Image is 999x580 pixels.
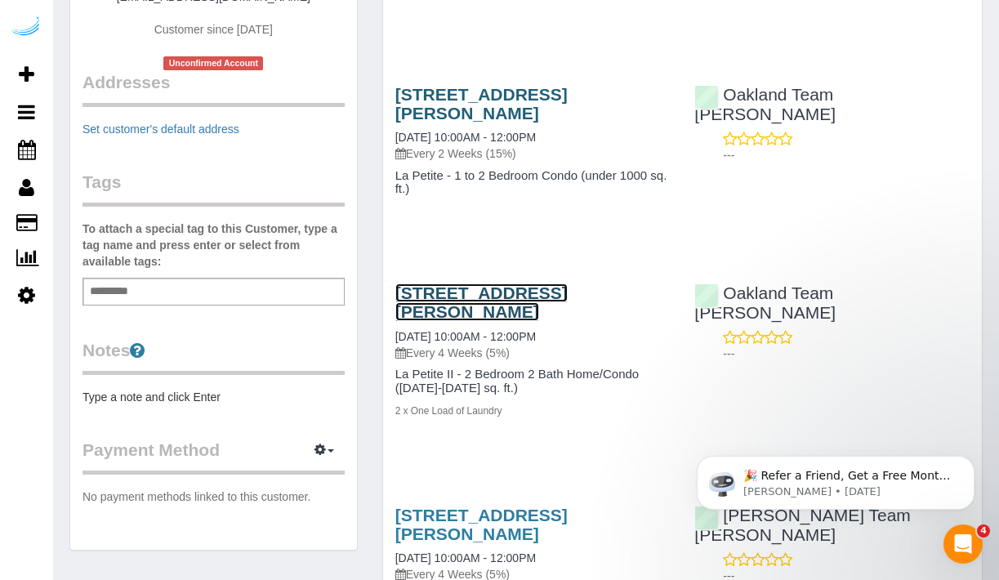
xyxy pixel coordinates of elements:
[395,330,536,343] a: [DATE] 10:00AM - 12:00PM
[163,56,263,70] span: Unconfirmed Account
[943,524,983,564] iframe: Intercom live chat
[83,338,345,375] legend: Notes
[10,16,42,39] img: Automaid Logo
[83,489,345,505] p: No payment methods linked to this customer.
[672,422,999,536] iframe: Intercom notifications message
[83,123,239,136] a: Set customer's default address
[83,438,345,475] legend: Payment Method
[395,283,568,321] a: [STREET_ADDRESS][PERSON_NAME]
[395,85,568,123] a: [STREET_ADDRESS][PERSON_NAME]
[694,506,911,544] a: [PERSON_NAME] Team [PERSON_NAME]
[154,23,273,36] span: Customer since [DATE]
[694,283,836,322] a: Oakland Team [PERSON_NAME]
[83,170,345,207] legend: Tags
[395,131,536,144] a: [DATE] 10:00AM - 12:00PM
[395,405,502,417] small: 2 x One Load of Laundry
[395,368,671,395] h4: La Petite II - 2 Bedroom 2 Bath Home/Condo ([DATE]-[DATE] sq. ft.)
[723,147,970,163] p: ---
[395,506,568,543] a: [STREET_ADDRESS][PERSON_NAME]
[395,551,536,564] a: [DATE] 10:00AM - 12:00PM
[395,169,671,196] h4: La Petite - 1 to 2 Bedroom Condo (under 1000 sq. ft.)
[83,221,345,270] label: To attach a special tag to this Customer, type a tag name and press enter or select from availabl...
[694,85,836,123] a: Oakland Team [PERSON_NAME]
[977,524,990,538] span: 4
[395,345,671,361] p: Every 4 Weeks (5%)
[395,145,671,162] p: Every 2 Weeks (15%)
[723,346,970,362] p: ---
[83,389,345,405] pre: Type a note and click Enter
